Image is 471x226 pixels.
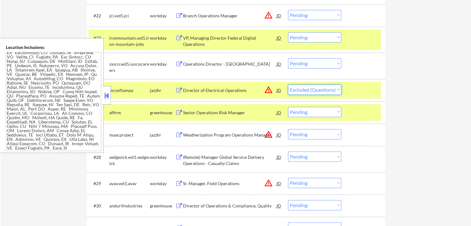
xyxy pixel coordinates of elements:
div: JD [276,151,282,163]
div: jazzhr [150,132,175,138]
div: workday [150,35,175,41]
button: warning_amber [264,11,273,20]
div: affirm [109,110,150,116]
button: warning_amber [264,85,273,94]
div: greenhouse [150,203,175,209]
div: #23 [94,35,104,41]
button: warning_amber [264,130,273,139]
div: Director of Electrical Operations [183,87,277,93]
div: jazzhr [150,87,175,93]
button: warning_amber [264,179,273,187]
div: workday [150,61,175,67]
div: mcsoftampa [109,87,150,93]
div: Weatherization Program Operations Manager [183,132,277,138]
div: jci.wd5.jci [109,13,150,19]
div: JD [276,200,282,211]
div: workday [150,13,175,19]
div: Sr. Manager, Field Operations [183,180,277,187]
div: Location Inclusions: [6,44,101,50]
div: andurilindustries [109,203,150,209]
div: avav.wd1.avav [109,180,150,187]
div: sysco.wd5.syscocareers [109,61,150,73]
div: workday [150,154,175,160]
div: workday [150,180,175,187]
div: JD [276,85,282,96]
div: JD [276,129,282,140]
div: Branch Operations Manager [183,13,277,19]
div: JD [276,32,282,43]
div: maacproject [109,132,150,138]
div: JD [276,58,282,69]
div: JD [276,10,282,21]
div: JD [276,178,282,189]
div: JD [276,107,282,118]
div: Director of Operations & Compliance, Quality [183,203,277,209]
div: (Remote) Manager Global Service Delivery Operations - Casualty Claims [183,154,277,166]
div: Senior Operations Risk Manager [183,110,277,116]
div: greenhouse [150,110,175,116]
div: #22 [94,13,104,19]
div: #28 [94,154,104,160]
div: #29 [94,180,104,187]
div: VP, Managing Director Federal Digital Operations [183,35,277,47]
div: Operations Director - [GEOGRAPHIC_DATA] [183,61,277,67]
div: sedgwick.wd1.sedgwick [109,154,150,166]
div: #30 [94,203,104,209]
div: ironmountain.wd5.iron-mountain-jobs [109,35,150,47]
